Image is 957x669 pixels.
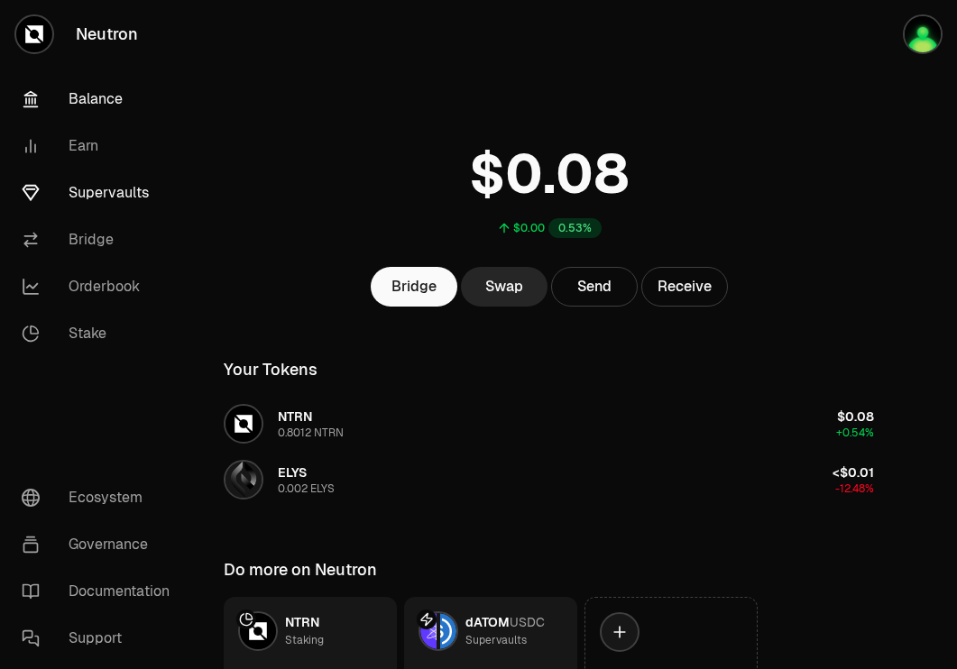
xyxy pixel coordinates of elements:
[548,218,602,238] div: 0.53%
[224,357,317,382] div: Your Tokens
[224,557,377,582] div: Do more on Neutron
[835,481,874,496] span: -12.48%
[213,453,885,507] button: ELYS LogoELYS0.002 ELYS<$0.01-12.48%
[440,613,456,649] img: USDC Logo
[285,631,324,649] div: Staking
[510,614,545,630] span: USDC
[513,221,545,235] div: $0.00
[7,123,195,170] a: Earn
[7,615,195,662] a: Support
[833,464,874,481] span: <$0.01
[465,631,527,649] div: Supervaults
[278,426,344,440] div: 0.8012 NTRN
[461,267,548,307] a: Swap
[7,310,195,357] a: Stake
[7,474,195,521] a: Ecosystem
[285,614,319,630] span: NTRN
[225,406,262,442] img: NTRN Logo
[7,76,195,123] a: Balance
[7,521,195,568] a: Governance
[465,614,510,630] span: dATOM
[641,267,728,307] button: Receive
[905,16,941,52] img: Atom Staking
[551,267,638,307] button: Send
[420,613,437,649] img: dATOM Logo
[225,462,262,498] img: ELYS Logo
[7,216,195,263] a: Bridge
[7,170,195,216] a: Supervaults
[836,426,874,440] span: +0.54%
[837,408,874,425] span: $0.08
[240,613,276,649] img: NTRN Logo
[7,263,195,310] a: Orderbook
[7,568,195,615] a: Documentation
[371,267,457,307] a: Bridge
[213,397,885,451] button: NTRN LogoNTRN0.8012 NTRN$0.08+0.54%
[278,408,312,425] span: NTRN
[278,464,307,481] span: ELYS
[278,481,335,496] div: 0.002 ELYS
